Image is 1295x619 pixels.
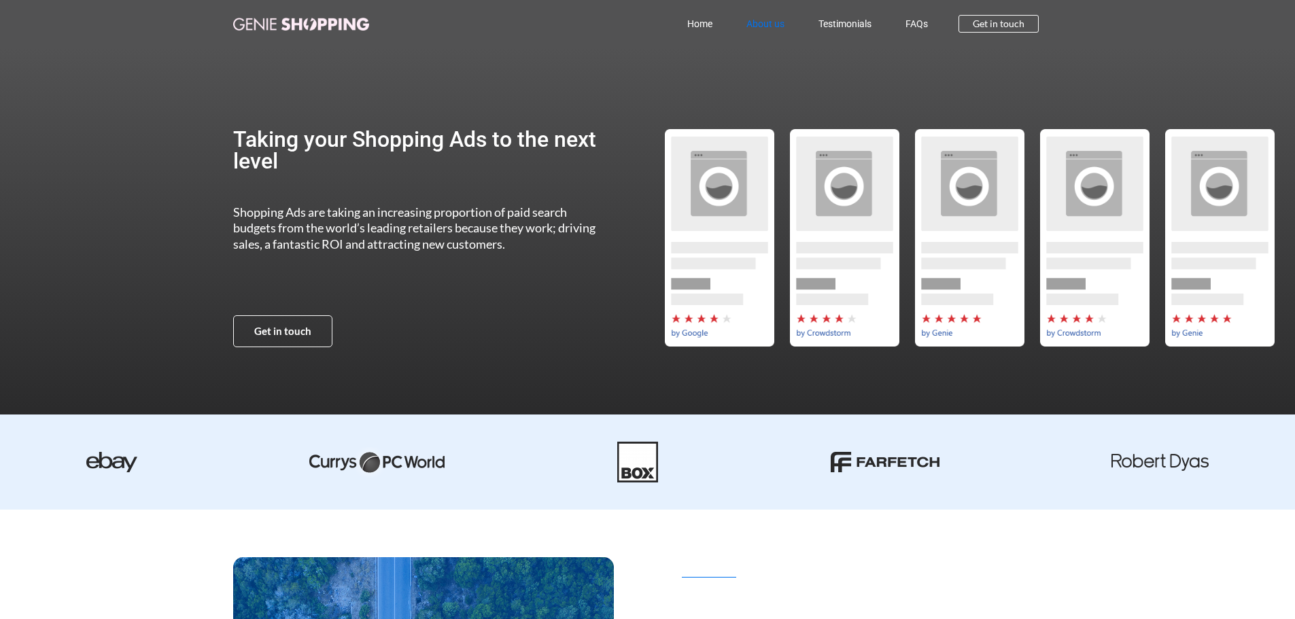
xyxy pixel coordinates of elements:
[233,315,332,347] a: Get in touch
[1032,129,1157,347] div: by-crowdstorm
[959,15,1039,33] a: Get in touch
[1157,129,1282,347] div: by-genie
[782,129,907,347] div: by-crowdstorm
[1157,129,1282,347] div: 3 / 5
[617,442,658,482] img: Box-01
[254,326,311,336] span: Get in touch
[233,205,595,251] span: Shopping Ads are taking an increasing proportion of paid search budgets from the world’s leading ...
[657,129,782,347] div: by-google
[233,18,369,31] img: genie-shopping-logo
[1111,454,1209,471] img: robert dyas
[657,129,1282,347] div: Slides
[801,8,888,39] a: Testimonials
[888,8,945,39] a: FAQs
[657,129,782,347] div: 4 / 5
[670,8,729,39] a: Home
[907,129,1032,347] div: 1 / 5
[1032,129,1157,347] div: 2 / 5
[233,128,609,172] h2: Taking your Shopping Ads to the next level
[429,8,946,39] nav: Menu
[831,452,939,472] img: farfetch-01
[729,8,801,39] a: About us
[907,129,1032,347] div: by-genie
[973,19,1024,29] span: Get in touch
[86,452,137,472] img: ebay-dark
[782,129,907,347] div: 5 / 5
